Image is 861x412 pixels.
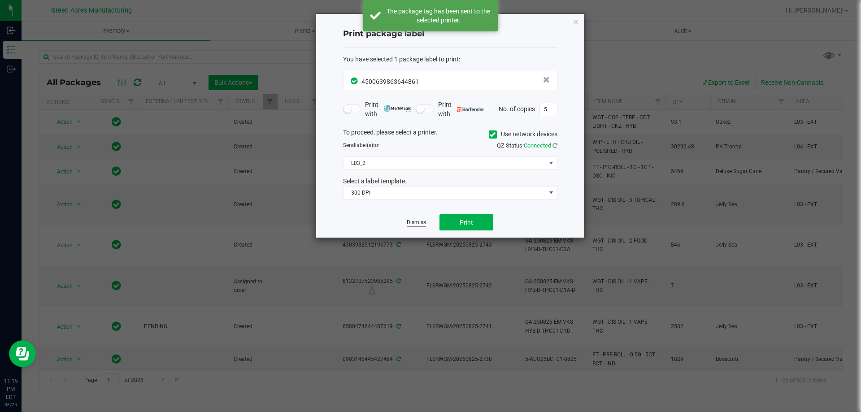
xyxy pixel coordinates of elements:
[365,100,411,119] span: Print with
[343,142,379,148] span: Send to:
[351,76,359,86] span: In Sync
[439,214,493,230] button: Print
[343,55,557,64] div: :
[499,105,535,112] span: No. of copies
[524,142,551,149] span: Connected
[9,340,36,367] iframe: Resource center
[343,56,459,63] span: You have selected 1 package label to print
[361,78,419,85] span: 4500639863644861
[407,219,426,226] a: Dismiss
[344,157,546,169] span: L03_2
[497,142,557,149] span: QZ Status:
[460,219,473,226] span: Print
[336,128,564,141] div: To proceed, please select a printer.
[457,107,484,112] img: bartender.png
[386,7,491,25] div: The package tag has been sent to the selected printer.
[438,100,484,119] span: Print with
[336,177,564,186] div: Select a label template.
[343,28,557,40] h4: Print package label
[344,186,546,199] span: 300 DPI
[489,130,557,139] label: Use network devices
[384,105,411,112] img: mark_magic_cybra.png
[355,142,373,148] span: label(s)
